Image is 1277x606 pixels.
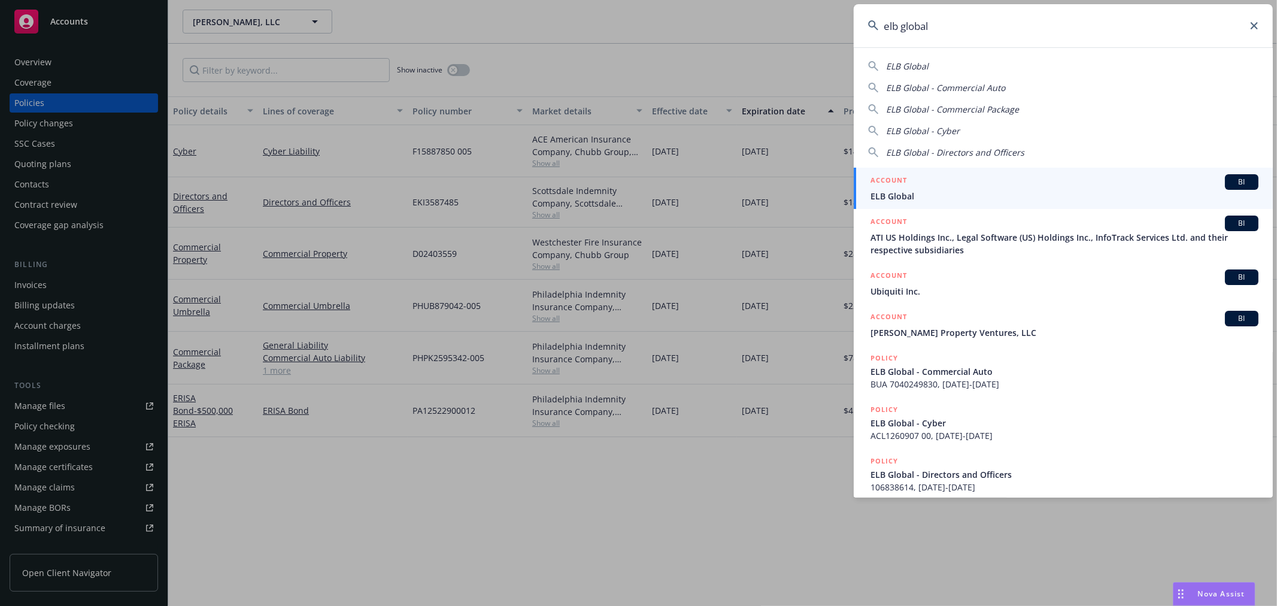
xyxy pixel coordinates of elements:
[870,326,1258,339] span: [PERSON_NAME] Property Ventures, LLC
[886,82,1005,93] span: ELB Global - Commercial Auto
[886,125,960,137] span: ELB Global - Cyber
[1198,589,1245,599] span: Nova Assist
[870,269,907,284] h5: ACCOUNT
[870,417,1258,429] span: ELB Global - Cyber
[1230,313,1254,324] span: BI
[870,311,907,325] h5: ACCOUNT
[854,346,1273,397] a: POLICYELB Global - Commercial AutoBUA 7040249830, [DATE]-[DATE]
[854,397,1273,449] a: POLICYELB Global - CyberACL1260907 00, [DATE]-[DATE]
[1173,583,1188,605] div: Drag to move
[854,304,1273,346] a: ACCOUNTBI[PERSON_NAME] Property Ventures, LLC
[870,429,1258,442] span: ACL1260907 00, [DATE]-[DATE]
[886,147,1024,158] span: ELB Global - Directors and Officers
[854,4,1273,47] input: Search...
[1230,218,1254,229] span: BI
[870,481,1258,493] span: 106838614, [DATE]-[DATE]
[854,263,1273,304] a: ACCOUNTBIUbiquiti Inc.
[870,216,907,230] h5: ACCOUNT
[1230,272,1254,283] span: BI
[854,209,1273,263] a: ACCOUNTBIATI US Holdings Inc., Legal Software (US) Holdings Inc., InfoTrack Services Ltd. and the...
[870,174,907,189] h5: ACCOUNT
[870,352,898,364] h5: POLICY
[870,285,1258,298] span: Ubiquiti Inc.
[870,455,898,467] h5: POLICY
[886,60,929,72] span: ELB Global
[870,365,1258,378] span: ELB Global - Commercial Auto
[854,449,1273,500] a: POLICYELB Global - Directors and Officers106838614, [DATE]-[DATE]
[1173,582,1255,606] button: Nova Assist
[1230,177,1254,187] span: BI
[870,190,1258,202] span: ELB Global
[870,231,1258,256] span: ATI US Holdings Inc., Legal Software (US) Holdings Inc., InfoTrack Services Ltd. and their respec...
[854,168,1273,209] a: ACCOUNTBIELB Global
[870,378,1258,390] span: BUA 7040249830, [DATE]-[DATE]
[870,468,1258,481] span: ELB Global - Directors and Officers
[870,404,898,416] h5: POLICY
[886,104,1019,115] span: ELB Global - Commercial Package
